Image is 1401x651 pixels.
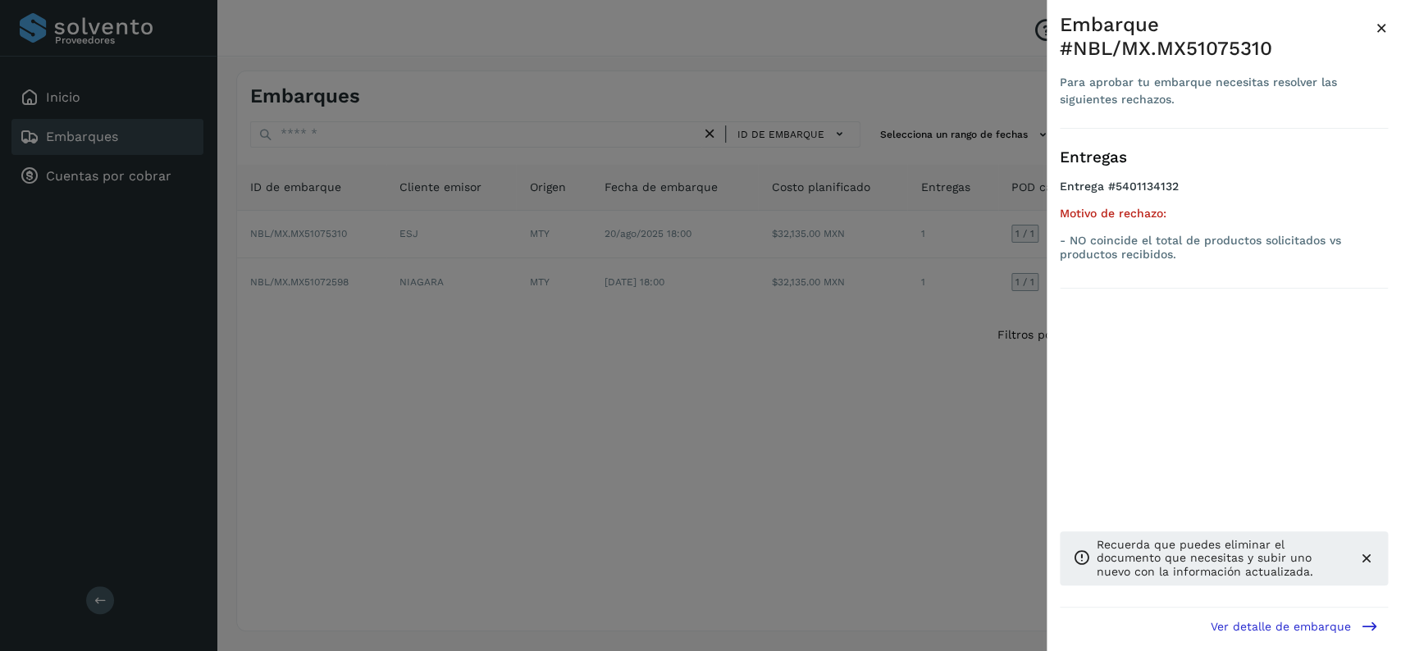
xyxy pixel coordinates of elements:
[1060,74,1376,108] div: Para aprobar tu embarque necesitas resolver las siguientes rechazos.
[1376,13,1388,43] button: Close
[1211,621,1351,632] span: Ver detalle de embarque
[1201,608,1388,644] button: Ver detalle de embarque
[1097,538,1345,579] p: Recuerda que puedes eliminar el documento que necesitas y subir uno nuevo con la información actu...
[1060,234,1388,262] p: - NO coincide el total de productos solicitados vs productos recibidos.
[1060,180,1388,207] h4: Entrega #5401134132
[1060,148,1388,167] h3: Entregas
[1376,16,1388,39] span: ×
[1060,207,1388,221] h5: Motivo de rechazo:
[1060,13,1376,61] div: Embarque #NBL/MX.MX51075310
